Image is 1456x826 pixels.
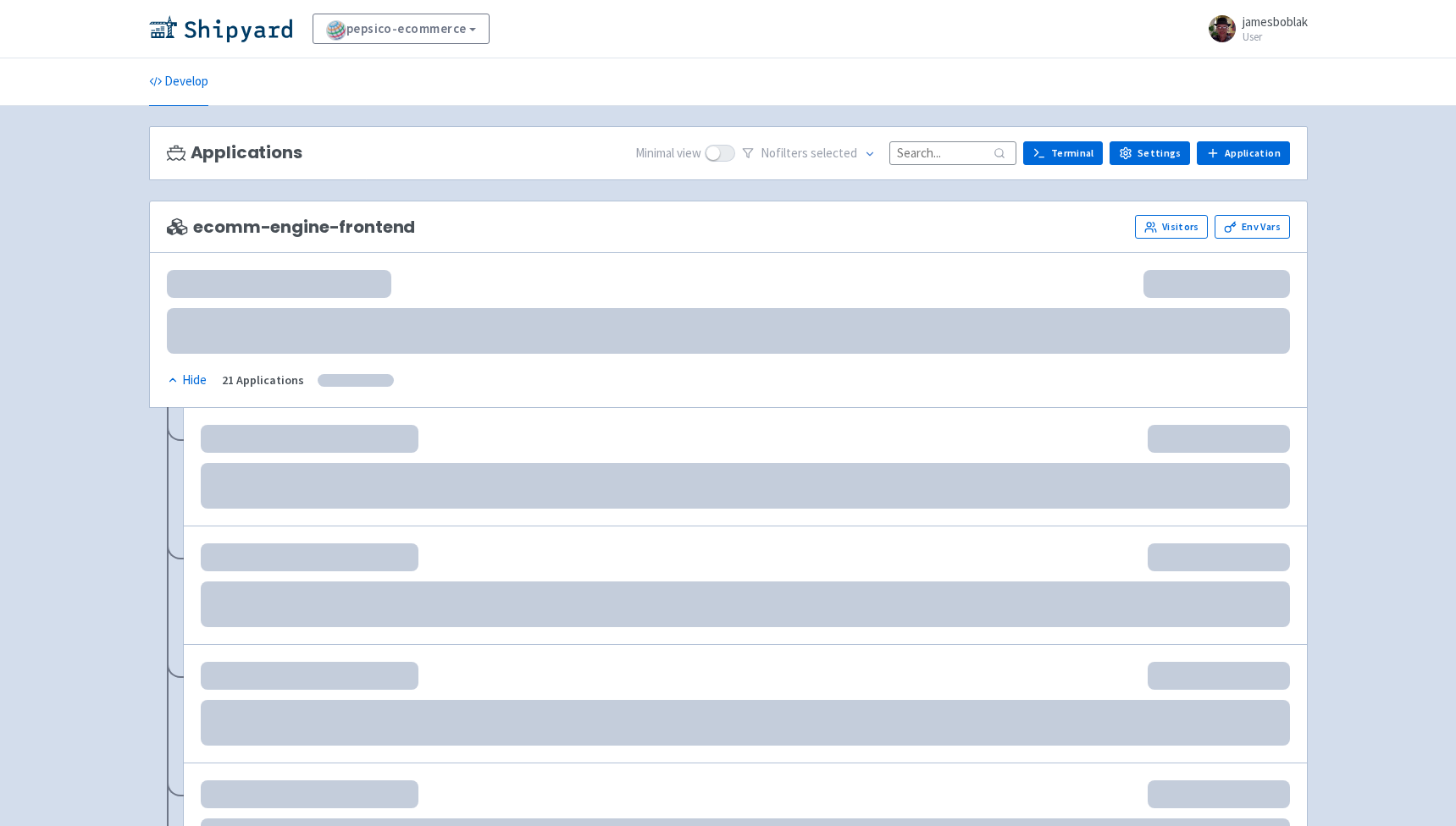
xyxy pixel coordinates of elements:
span: Minimal view [635,144,701,163]
a: Develop [149,58,208,106]
input: Search... [889,141,1016,164]
a: pepsico-ecommerce [313,14,490,44]
a: Settings [1110,141,1190,165]
a: Env Vars [1215,215,1289,239]
h3: Applications [167,143,302,162]
img: Shipyard logo [149,15,292,42]
div: Hide [167,371,207,390]
span: ecomm-engine-frontend [167,218,416,237]
a: jamesboblak User [1199,15,1308,42]
a: Terminal [1023,141,1103,165]
span: selected [811,145,857,161]
div: 21 Applications [222,371,304,390]
a: Visitors [1135,215,1208,239]
span: jamesboblak [1243,14,1308,30]
a: Application [1197,141,1289,165]
small: User [1243,31,1308,42]
span: No filter s [761,144,857,163]
button: Hide [167,371,208,390]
